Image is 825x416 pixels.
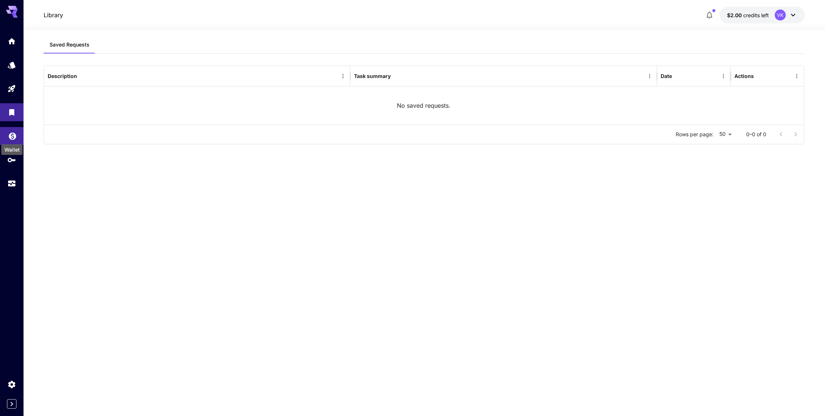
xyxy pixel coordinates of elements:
span: Saved Requests [50,41,90,48]
div: VK [775,10,786,21]
p: 0–0 of 0 [746,131,766,138]
a: Library [44,11,63,19]
button: Sort [673,71,683,81]
div: Home [7,37,16,46]
button: Menu [338,71,348,81]
div: Actions [734,73,754,79]
div: Settings [7,380,16,389]
button: Menu [718,71,729,81]
span: $2.00 [727,12,743,18]
div: Date [661,73,672,79]
div: Usage [7,179,16,188]
div: Wallet [8,129,17,138]
button: Menu [792,71,802,81]
div: Library [7,105,16,115]
div: Description [48,73,77,79]
button: Sort [391,71,402,81]
div: Playground [7,84,16,93]
span: credits left [743,12,769,18]
div: Task summary [354,73,391,79]
div: API Keys [7,155,16,164]
div: 50 [716,129,734,140]
div: $2.00 [727,11,769,19]
button: $2.00VK [720,7,805,23]
div: Models [7,60,16,70]
nav: breadcrumb [44,11,63,19]
p: Rows per page: [676,131,713,138]
p: No saved requests. [397,101,450,110]
button: Expand sidebar [7,399,17,409]
button: Menu [645,71,655,81]
button: Sort [78,71,88,81]
div: Wallet [1,144,23,155]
